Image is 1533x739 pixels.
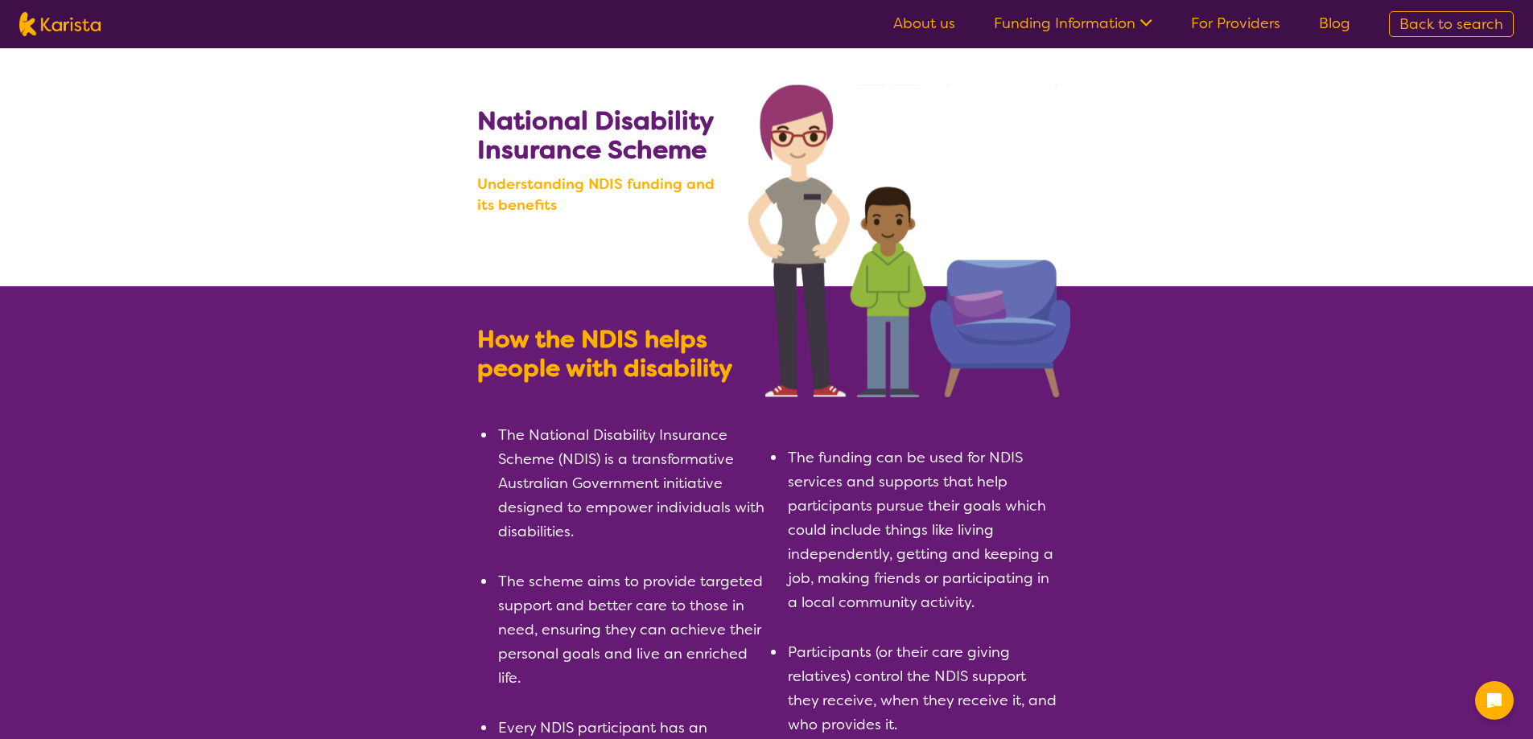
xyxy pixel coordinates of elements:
[994,14,1152,33] a: Funding Information
[1399,14,1503,34] span: Back to search
[477,104,713,166] b: National Disability Insurance Scheme
[1389,11,1514,37] a: Back to search
[786,640,1057,737] li: Participants (or their care giving relatives) control the NDIS support they receive, when they re...
[497,569,767,690] li: The scheme aims to provide targeted support and better care to those in need, ensuring they can a...
[893,14,955,33] a: About us
[477,323,732,384] b: How the NDIS helps people with disability
[786,445,1057,614] li: The funding can be used for NDIS services and supports that help participants pursue their goals ...
[477,174,734,216] b: Understanding NDIS funding and its benefits
[748,84,1070,397] img: Search NDIS services with Karista
[1191,14,1280,33] a: For Providers
[19,12,101,36] img: Karista logo
[497,423,767,544] li: The National Disability Insurance Scheme (NDIS) is a transformative Australian Government initiat...
[1319,14,1350,33] a: Blog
